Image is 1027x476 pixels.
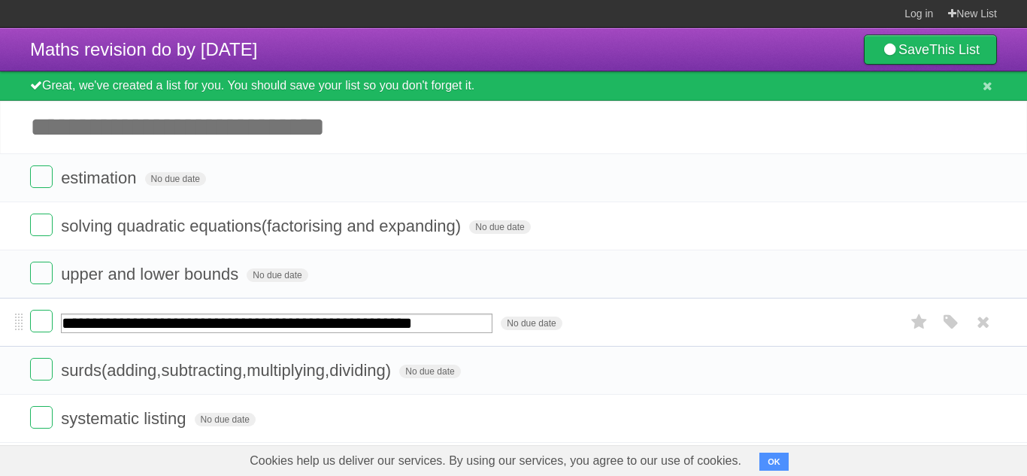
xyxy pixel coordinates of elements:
[469,220,530,234] span: No due date
[30,262,53,284] label: Done
[30,406,53,429] label: Done
[30,214,53,236] label: Done
[501,317,562,330] span: No due date
[145,172,206,186] span: No due date
[399,365,460,378] span: No due date
[929,42,980,57] b: This List
[759,453,789,471] button: OK
[247,268,307,282] span: No due date
[61,361,395,380] span: surds(adding,subtracting,multiplying,dividing)
[235,446,756,476] span: Cookies help us deliver our services. By using our services, you agree to our use of cookies.
[30,310,53,332] label: Done
[61,265,242,283] span: upper and lower bounds
[61,217,465,235] span: solving quadratic equations(factorising and expanding)
[30,165,53,188] label: Done
[905,310,934,335] label: Star task
[61,168,140,187] span: estimation
[30,39,257,59] span: Maths revision do by [DATE]
[30,358,53,380] label: Done
[195,413,256,426] span: No due date
[864,35,997,65] a: SaveThis List
[61,409,189,428] span: systematic listing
